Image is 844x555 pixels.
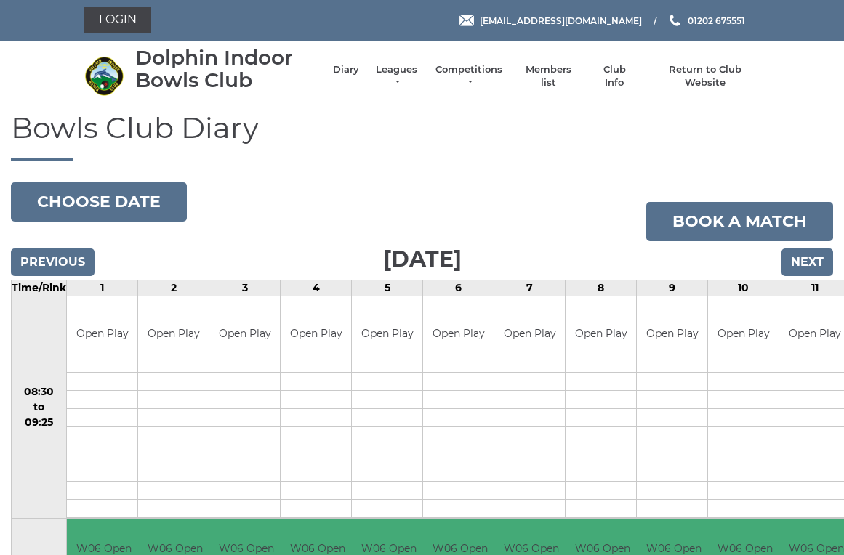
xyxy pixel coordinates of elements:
img: Dolphin Indoor Bowls Club [84,56,124,96]
td: 4 [281,280,352,296]
a: Members list [518,63,579,89]
button: Choose date [11,182,187,222]
td: 3 [209,280,281,296]
img: Email [459,15,474,26]
a: Club Info [593,63,635,89]
div: Dolphin Indoor Bowls Club [135,46,318,92]
td: Open Play [494,296,565,373]
a: Leagues [374,63,419,89]
td: 9 [637,280,708,296]
a: Phone us 01202 675551 [667,14,745,28]
td: Open Play [209,296,280,373]
a: Competitions [434,63,504,89]
img: Phone us [670,15,680,26]
td: Open Play [566,296,636,373]
span: [EMAIL_ADDRESS][DOMAIN_NAME] [480,15,642,25]
td: Open Play [637,296,707,373]
a: Return to Club Website [650,63,760,89]
input: Next [781,248,833,276]
td: 6 [423,280,494,296]
input: Previous [11,248,95,276]
td: 2 [138,280,209,296]
a: Email [EMAIL_ADDRESS][DOMAIN_NAME] [459,14,642,28]
td: Open Play [708,296,779,373]
td: 1 [67,280,138,296]
td: Open Play [352,296,422,373]
td: 08:30 to 09:25 [12,296,67,519]
a: Login [84,7,151,33]
td: Open Play [281,296,351,373]
td: Time/Rink [12,280,67,296]
a: Diary [333,63,359,76]
td: 10 [708,280,779,296]
td: 7 [494,280,566,296]
td: Open Play [67,296,137,373]
td: 8 [566,280,637,296]
td: 5 [352,280,423,296]
span: 01202 675551 [688,15,745,25]
td: Open Play [138,296,209,373]
a: Book a match [646,202,833,241]
h1: Bowls Club Diary [11,112,833,161]
td: Open Play [423,296,494,373]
